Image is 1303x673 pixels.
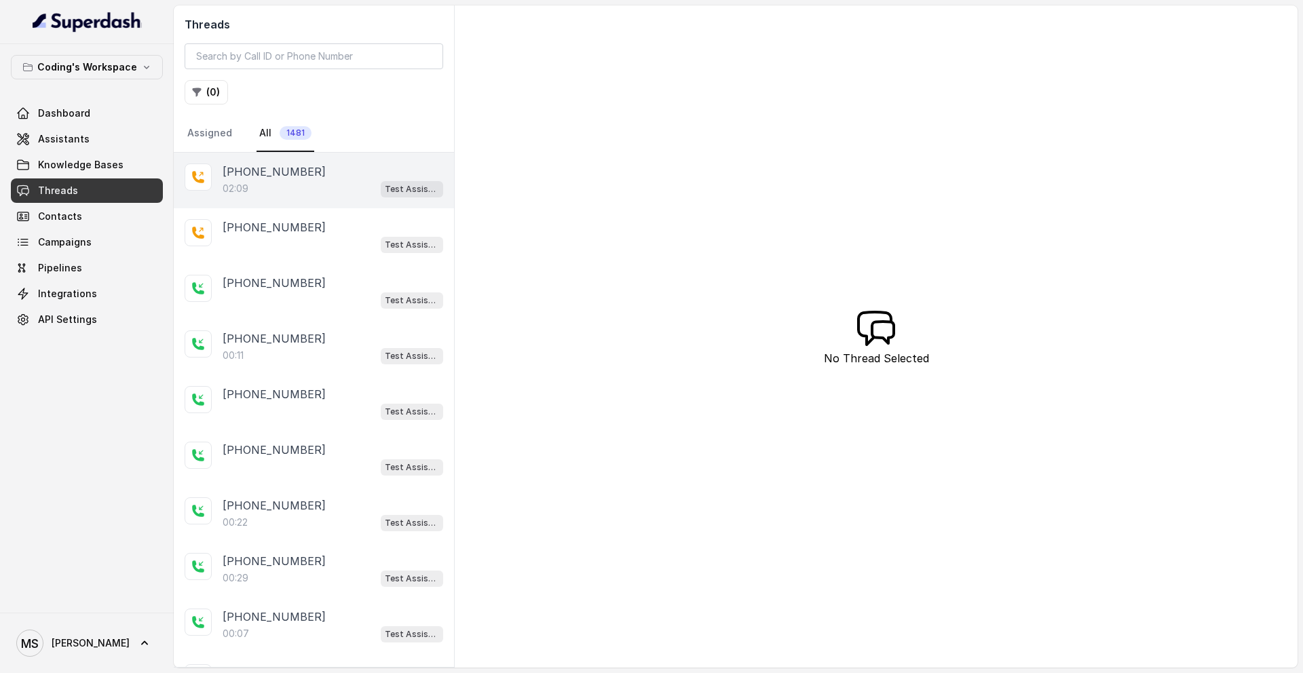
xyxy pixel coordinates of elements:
[11,204,163,229] a: Contacts
[38,210,82,223] span: Contacts
[257,115,314,152] a: All1481
[11,307,163,332] a: API Settings
[38,132,90,146] span: Assistants
[21,636,39,651] text: MS
[385,294,439,307] p: Test Assistant- 2
[11,282,163,306] a: Integrations
[11,624,163,662] a: [PERSON_NAME]
[223,627,249,640] p: 00:07
[11,127,163,151] a: Assistants
[38,235,92,249] span: Campaigns
[38,158,124,172] span: Knowledge Bases
[38,184,78,197] span: Threads
[385,238,439,252] p: Test Assistant- 2
[37,59,137,75] p: Coding's Workspace
[385,516,439,530] p: Test Assistant- 2
[385,628,439,641] p: Test Assistant- 2
[385,461,439,474] p: Test Assistant- 2
[385,349,439,363] p: Test Assistant- 2
[11,55,163,79] button: Coding's Workspace
[385,182,439,196] p: Test Assistant- 2
[33,11,142,33] img: light.svg
[11,230,163,254] a: Campaigns
[223,571,248,585] p: 00:29
[38,313,97,326] span: API Settings
[223,330,326,347] p: [PHONE_NUMBER]
[223,386,326,402] p: [PHONE_NUMBER]
[223,164,326,180] p: [PHONE_NUMBER]
[185,115,235,152] a: Assigned
[223,182,248,195] p: 02:09
[185,115,443,152] nav: Tabs
[52,636,130,650] span: [PERSON_NAME]
[280,126,311,140] span: 1481
[223,275,326,291] p: [PHONE_NUMBER]
[223,219,326,235] p: [PHONE_NUMBER]
[185,16,443,33] h2: Threads
[385,572,439,585] p: Test Assistant- 2
[223,609,326,625] p: [PHONE_NUMBER]
[223,516,248,529] p: 00:22
[38,287,97,301] span: Integrations
[385,405,439,419] p: Test Assistant- 2
[11,101,163,126] a: Dashboard
[11,178,163,203] a: Threads
[223,349,244,362] p: 00:11
[11,256,163,280] a: Pipelines
[223,497,326,514] p: [PHONE_NUMBER]
[223,442,326,458] p: [PHONE_NUMBER]
[824,350,929,366] p: No Thread Selected
[185,80,228,104] button: (0)
[38,261,82,275] span: Pipelines
[38,107,90,120] span: Dashboard
[223,553,326,569] p: [PHONE_NUMBER]
[11,153,163,177] a: Knowledge Bases
[185,43,443,69] input: Search by Call ID or Phone Number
